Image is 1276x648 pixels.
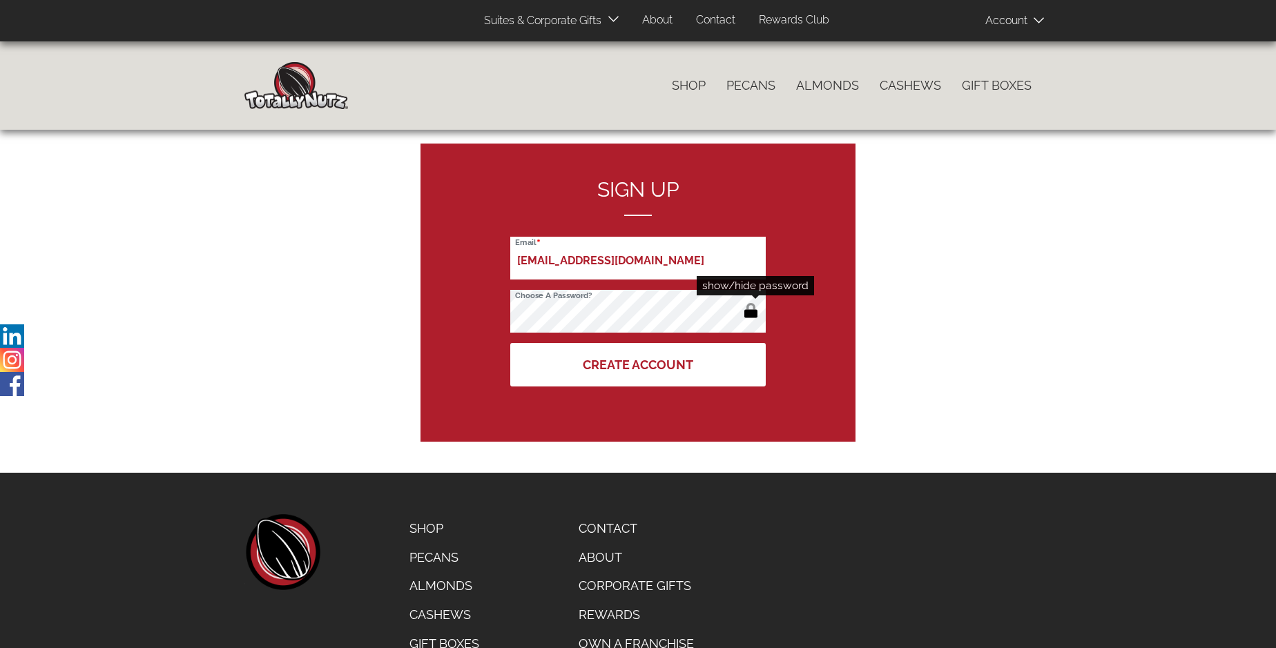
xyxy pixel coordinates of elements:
[510,178,766,216] h2: Sign up
[399,571,490,600] a: Almonds
[510,343,766,386] button: Create Account
[399,543,490,572] a: Pecans
[399,600,490,629] a: Cashews
[474,8,606,35] a: Suites & Corporate Gifts
[568,514,704,543] a: Contact
[510,237,766,279] input: Email
[244,62,348,109] img: Home
[716,71,786,100] a: Pecans
[951,71,1042,100] a: Gift Boxes
[686,7,746,34] a: Contact
[869,71,951,100] a: Cashews
[244,514,320,590] a: home
[748,7,840,34] a: Rewards Club
[399,514,490,543] a: Shop
[697,276,814,295] div: show/hide password
[568,600,704,629] a: Rewards
[632,7,683,34] a: About
[661,71,716,100] a: Shop
[568,571,704,600] a: Corporate Gifts
[568,543,704,572] a: About
[786,71,869,100] a: Almonds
